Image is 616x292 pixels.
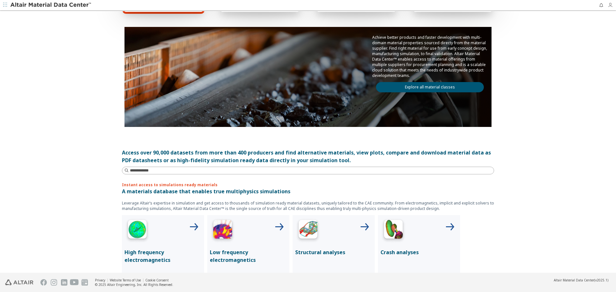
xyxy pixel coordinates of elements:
[145,278,169,282] a: Cookie Consent
[381,248,458,256] p: Crash analyses
[122,182,494,188] p: Instant access to simulations ready materials
[381,218,406,243] img: Crash Analyses Icon
[295,218,321,243] img: Structural Analyses Icon
[124,218,150,243] img: High Frequency Icon
[554,278,608,282] div: (v2025.1)
[295,248,372,256] p: Structural analyses
[122,149,494,164] div: Access over 90,000 datasets from more than 400 producers and find alternative materials, view plo...
[122,188,494,195] p: A materials database that enables true multiphysics simulations
[95,282,173,287] div: © 2025 Altair Engineering, Inc. All Rights Reserved.
[95,278,105,282] a: Privacy
[376,82,484,92] a: Explore all material classes
[210,218,235,243] img: Low Frequency Icon
[5,279,33,285] img: Altair Engineering
[210,248,287,264] p: Low frequency electromagnetics
[372,35,488,78] p: Achieve better products and faster development with multi-domain material properties sourced dire...
[122,200,494,211] p: Leverage Altair’s expertise in simulation and get access to thousands of simulation ready materia...
[10,2,92,8] img: Altair Material Data Center
[110,278,141,282] a: Website Terms of Use
[124,248,201,264] p: High frequency electromagnetics
[554,278,594,282] span: Altair Material Data Center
